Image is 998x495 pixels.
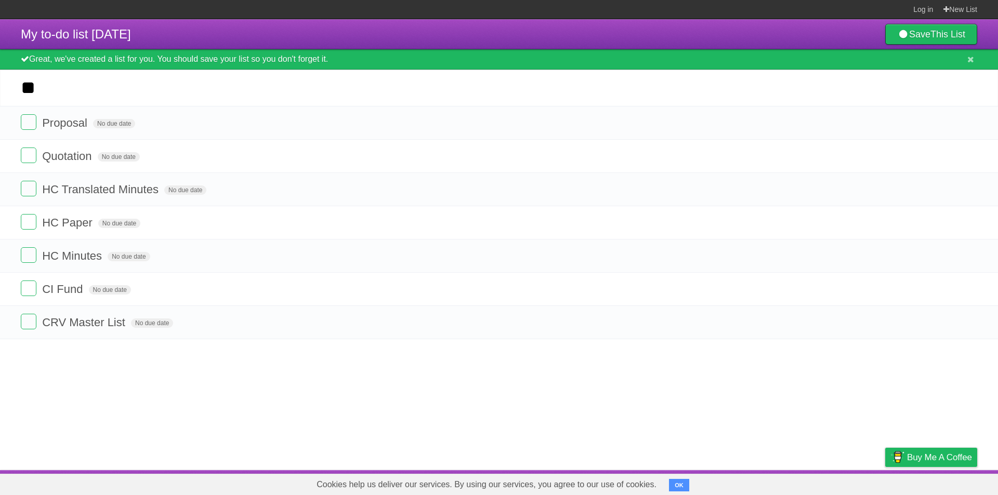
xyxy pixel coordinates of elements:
span: Buy me a coffee [907,448,972,466]
a: Privacy [872,473,899,492]
span: CRV Master List [42,316,128,329]
span: Proposal [42,116,90,129]
a: About [747,473,769,492]
span: HC Paper [42,216,95,229]
span: Quotation [42,150,94,163]
label: Done [21,280,36,296]
a: Terms [836,473,859,492]
label: Done [21,148,36,163]
span: CI Fund [42,283,85,296]
label: Done [21,181,36,196]
span: HC Minutes [42,249,104,262]
label: Done [21,314,36,329]
a: Developers [781,473,823,492]
span: No due date [131,318,173,328]
span: HC Translated Minutes [42,183,161,196]
button: OK [669,479,689,491]
img: Buy me a coffee [890,448,904,466]
span: My to-do list [DATE] [21,27,131,41]
label: Done [21,214,36,230]
span: No due date [93,119,135,128]
a: SaveThis List [885,24,977,45]
label: Done [21,247,36,263]
span: No due date [108,252,150,261]
span: Cookies help us deliver our services. By using our services, you agree to our use of cookies. [306,474,667,495]
b: This List [930,29,965,39]
span: No due date [98,152,140,162]
span: No due date [98,219,140,228]
label: Done [21,114,36,130]
span: No due date [164,185,206,195]
span: No due date [89,285,131,295]
a: Suggest a feature [912,473,977,492]
a: Buy me a coffee [885,448,977,467]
